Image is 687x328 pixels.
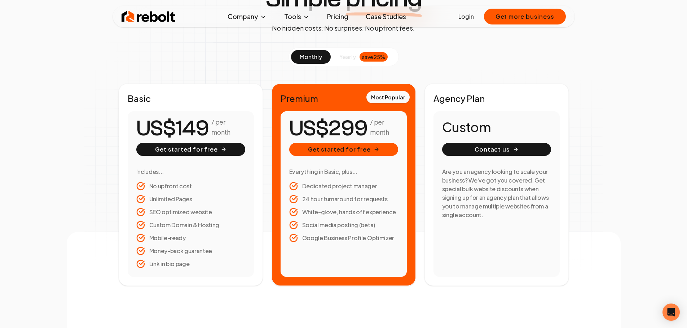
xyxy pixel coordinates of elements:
[442,120,551,134] h1: Custom
[321,9,354,24] a: Pricing
[136,112,209,145] number-flow-react: US$149
[272,23,415,33] p: No hidden costs. No surprises. No upfront fees.
[366,91,410,103] div: Most Popular
[281,93,407,104] h2: Premium
[360,52,388,62] div: save 25%
[128,93,254,104] h2: Basic
[136,195,245,203] li: Unlimited Pages
[442,167,551,219] h3: Are you an agency looking to scale your business? We've got you covered. Get special bulk website...
[662,304,680,321] div: Open Intercom Messenger
[360,9,412,24] a: Case Studies
[291,50,331,64] button: monthly
[136,221,245,229] li: Custom Domain & Hosting
[136,208,245,216] li: SEO optimized website
[289,112,367,145] number-flow-react: US$299
[289,221,398,229] li: Social media posting (beta)
[278,9,316,24] button: Tools
[289,143,398,156] button: Get started for free
[339,53,356,61] span: yearly
[136,234,245,242] li: Mobile-ready
[442,143,551,156] button: Contact us
[458,12,474,21] a: Login
[289,208,398,216] li: White-glove, hands off experience
[222,9,273,24] button: Company
[289,195,398,203] li: 24 hour turnaround for requests
[300,53,322,60] span: monthly
[370,117,398,137] p: / per month
[136,247,245,255] li: Money-back guarantee
[331,50,396,64] button: yearlysave 25%
[122,9,176,24] img: Rebolt Logo
[433,93,560,104] h2: Agency Plan
[136,260,245,268] li: Link in bio page
[136,167,245,176] h3: Includes...
[289,182,398,190] li: Dedicated project manager
[484,9,566,24] button: Get more business
[136,143,245,156] button: Get started for free
[289,167,398,176] h3: Everything in Basic, plus...
[211,117,245,137] p: / per month
[289,234,398,242] li: Google Business Profile Optimizer
[136,182,245,190] li: No upfront cost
